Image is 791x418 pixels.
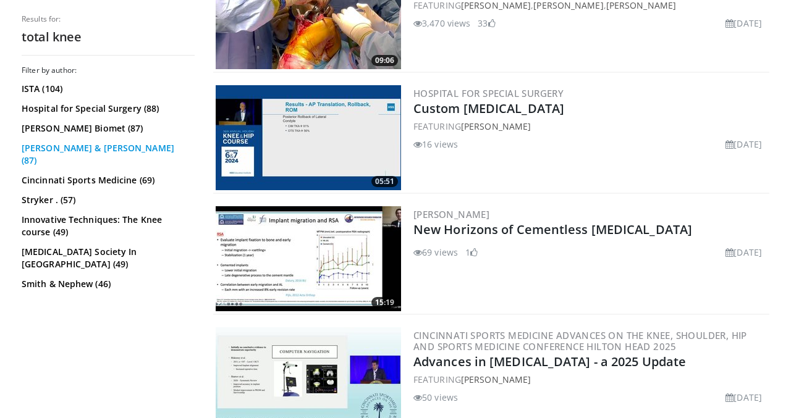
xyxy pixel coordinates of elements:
[22,122,192,135] a: [PERSON_NAME] Biomet (87)
[22,65,195,75] h3: Filter by author:
[22,29,195,45] h2: total knee
[413,221,692,238] a: New Horizons of Cementless [MEDICAL_DATA]
[371,297,398,308] span: 15:19
[22,83,192,95] a: ISTA (104)
[22,246,192,270] a: [MEDICAL_DATA] Society In [GEOGRAPHIC_DATA] (49)
[461,120,531,132] a: [PERSON_NAME]
[413,100,564,117] a: Custom [MEDICAL_DATA]
[22,214,192,238] a: Innovative Techniques: The Knee course (49)
[413,246,458,259] li: 69 views
[22,102,192,115] a: Hospital for Special Surgery (88)
[413,373,767,386] div: FEATURING
[413,120,767,133] div: FEATURING
[413,329,747,353] a: Cincinnati Sports Medicine Advances on the Knee, Shoulder, Hip and Sports Medicine Conference Hil...
[371,55,398,66] span: 09:06
[465,246,478,259] li: 1
[413,353,686,370] a: Advances in [MEDICAL_DATA] - a 2025 Update
[725,391,762,404] li: [DATE]
[22,278,192,290] a: Smith & Nephew (46)
[725,138,762,151] li: [DATE]
[413,138,458,151] li: 16 views
[413,17,470,30] li: 3,470 views
[725,17,762,30] li: [DATE]
[216,206,401,311] a: 15:19
[216,85,401,190] a: 05:51
[461,374,531,385] a: [PERSON_NAME]
[413,208,489,220] a: [PERSON_NAME]
[216,206,401,311] img: 99d007fd-0a86-4fa4-a7ad-a5d903f2f4e8.300x170_q85_crop-smart_upscale.jpg
[22,14,195,24] p: Results for:
[22,194,192,206] a: Stryker . (57)
[725,246,762,259] li: [DATE]
[413,87,564,99] a: Hospital for Special Surgery
[22,174,192,186] a: Cincinnati Sports Medicine (69)
[478,17,495,30] li: 33
[413,391,458,404] li: 50 views
[22,142,192,167] a: [PERSON_NAME] & [PERSON_NAME] (87)
[371,176,398,187] span: 05:51
[216,85,401,190] img: 898f3b37-d3be-4ac6-a2b4-4262a5a9b9d9.300x170_q85_crop-smart_upscale.jpg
